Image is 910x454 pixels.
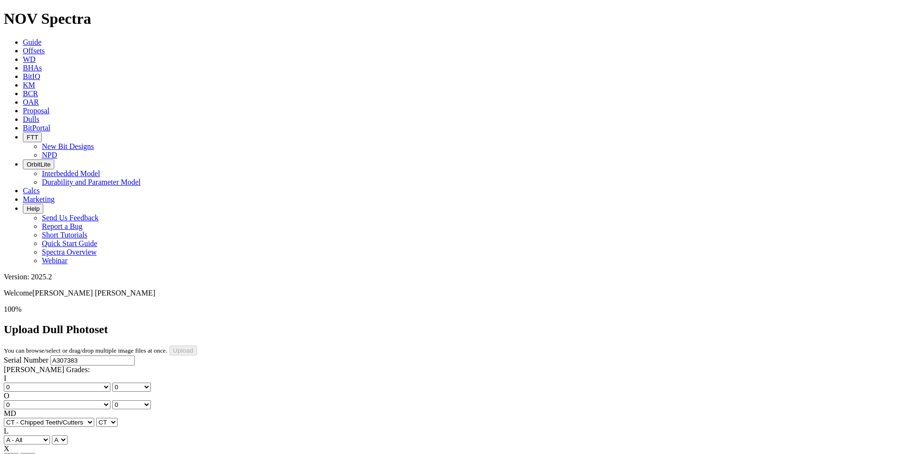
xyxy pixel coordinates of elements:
a: WD [23,55,36,63]
a: Dulls [23,115,40,123]
a: Guide [23,38,41,46]
a: Calcs [23,187,40,195]
button: FTT [23,132,42,142]
a: OAR [23,98,39,106]
span: 100% [4,305,21,313]
label: X [4,444,10,453]
span: Help [27,205,40,212]
a: Short Tutorials [42,231,88,239]
a: New Bit Designs [42,142,94,150]
a: Proposal [23,107,49,115]
a: BitIQ [23,72,40,80]
a: Durability and Parameter Model [42,178,141,186]
label: L [4,427,9,435]
a: Offsets [23,47,45,55]
a: BHAs [23,64,42,72]
a: Interbedded Model [42,169,100,178]
a: KM [23,81,35,89]
a: Send Us Feedback [42,214,99,222]
span: OrbitLite [27,161,50,168]
div: Version: 2025.2 [4,273,906,281]
label: I [4,374,6,382]
h1: NOV Spectra [4,10,906,28]
a: NPD [42,151,57,159]
label: Serial Number [4,356,49,364]
span: [PERSON_NAME] [PERSON_NAME] [32,289,155,297]
div: [PERSON_NAME] Grades: [4,365,906,374]
input: Upload [169,345,197,355]
a: Quick Start Guide [42,239,97,247]
h2: Upload Dull Photoset [4,323,906,336]
a: Webinar [42,257,68,265]
a: Marketing [23,195,55,203]
a: Report a Bug [42,222,82,230]
span: FTT [27,134,38,141]
a: BCR [23,89,38,98]
button: Help [23,204,43,214]
label: MD [4,409,16,417]
p: Welcome [4,289,906,297]
a: BitPortal [23,124,50,132]
button: OrbitLite [23,159,54,169]
a: Spectra Overview [42,248,97,256]
label: O [4,392,10,400]
small: You can browse/select or drag/drop multiple image files at once. [4,347,168,354]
